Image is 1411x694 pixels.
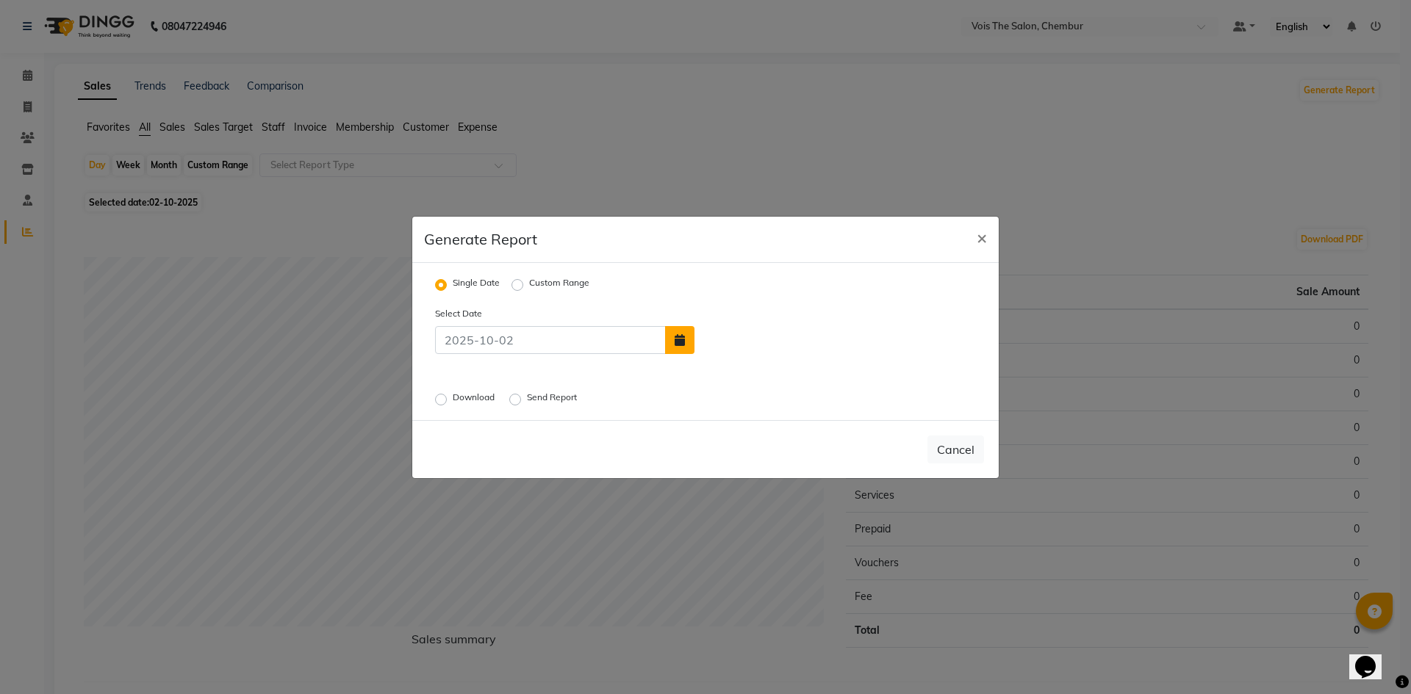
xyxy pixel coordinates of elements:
label: Send Report [527,391,580,408]
button: Cancel [927,435,984,463]
span: × [977,226,987,248]
label: Select Date [424,307,565,320]
label: Single Date [453,276,500,294]
button: Close [965,217,999,258]
iframe: chat widget [1349,635,1396,679]
label: Custom Range [529,276,589,294]
h5: Generate Report [424,228,537,250]
label: Download [453,391,498,408]
input: 2025-10-02 [435,326,666,354]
